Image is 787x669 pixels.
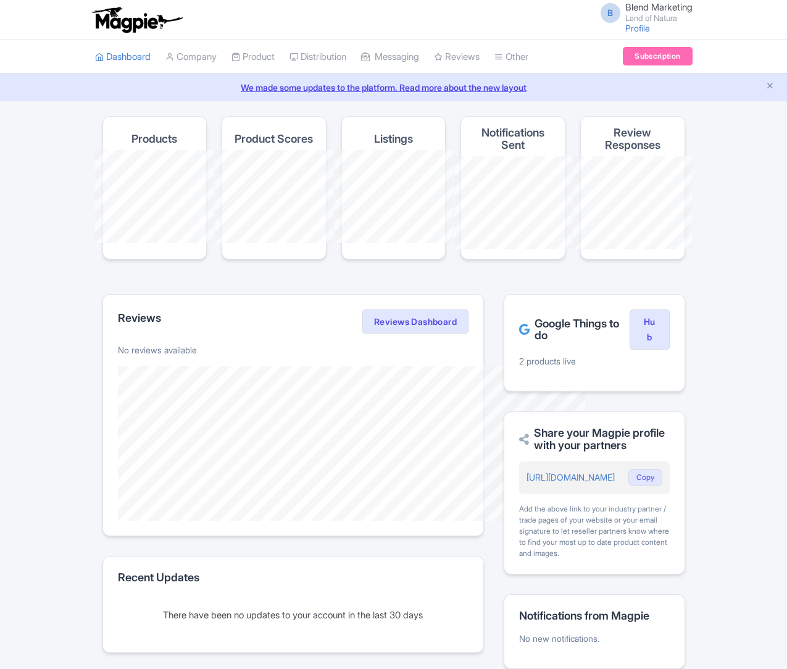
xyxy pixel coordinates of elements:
[765,80,775,94] button: Close announcement
[527,472,615,482] a: [URL][DOMAIN_NAME]
[434,40,480,74] a: Reviews
[494,40,528,74] a: Other
[231,40,275,74] a: Product
[235,133,313,145] h4: Product Scores
[630,309,669,350] a: Hub
[289,40,346,74] a: Distribution
[591,127,675,151] h4: Review Responses
[362,309,468,334] a: Reviews Dashboard
[374,133,413,145] h4: Listings
[7,81,780,94] a: We made some updates to the platform. Read more about the new layout
[593,2,693,22] a: B Blend Marketing Land of Natura
[118,608,469,623] div: There have been no updates to your account in the last 30 days
[361,40,419,74] a: Messaging
[625,14,693,22] small: Land of Natura
[519,503,669,559] div: Add the above link to your industry partner / trade pages of your website or your email signature...
[471,127,555,151] h4: Notifications Sent
[95,40,151,74] a: Dashboard
[118,312,161,324] h2: Reviews
[623,47,692,65] a: Subscription
[89,6,185,33] img: logo-ab69f6fb50320c5b225c76a69d11143b.png
[519,355,669,368] p: 2 products live
[519,427,669,452] h2: Share your Magpie profile with your partners
[519,610,669,622] h2: Notifications from Magpie
[131,133,177,145] h4: Products
[601,3,620,23] span: B
[165,40,217,74] a: Company
[519,632,669,645] p: No new notifications.
[519,318,630,342] h2: Google Things to do
[625,1,693,13] span: Blend Marketing
[118,343,469,356] p: No reviews available
[625,23,650,33] a: Profile
[628,469,662,486] button: Copy
[118,571,469,584] h2: Recent Updates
